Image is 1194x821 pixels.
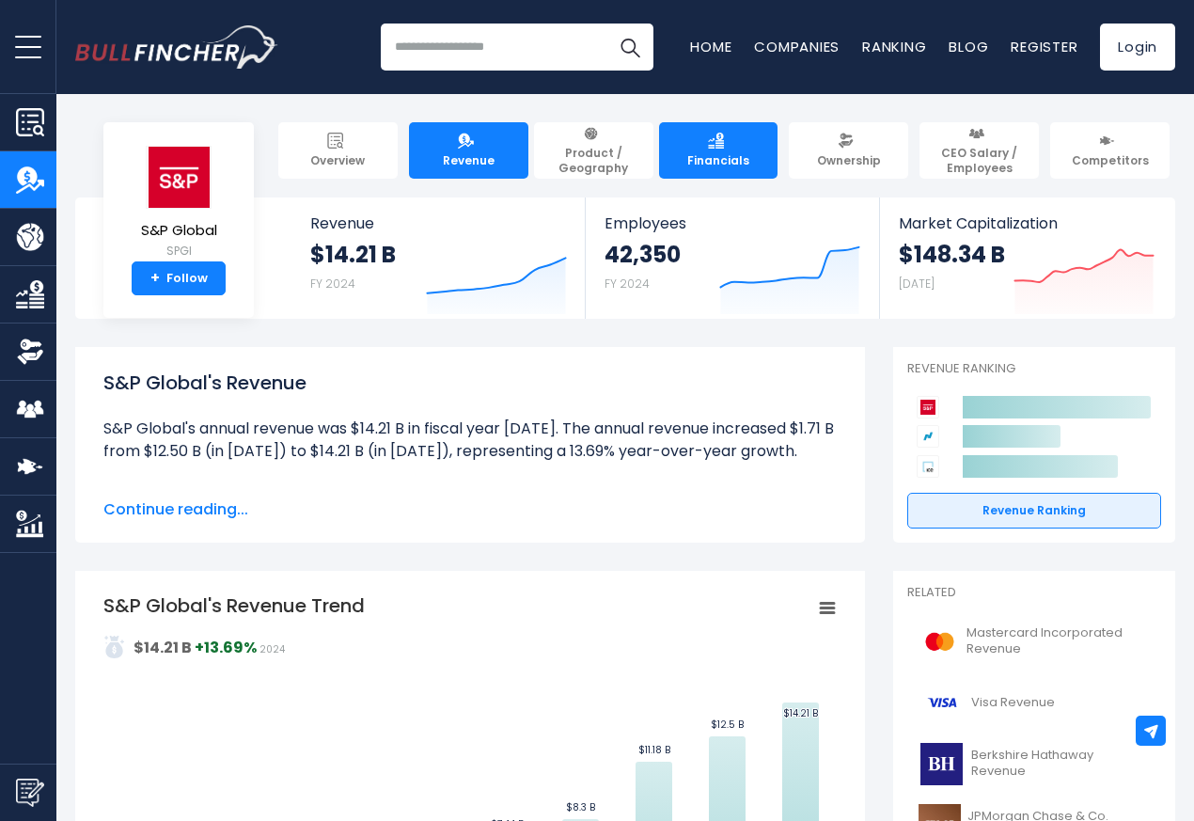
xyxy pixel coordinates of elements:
small: FY 2024 [310,276,355,292]
strong: $14.21 B [134,637,192,658]
span: Competitors [1072,153,1149,168]
img: BRK-B logo [919,743,966,785]
text: $11.18 B [638,743,670,757]
text: $14.21 B [783,706,818,720]
h1: S&P Global's Revenue [103,369,837,397]
a: +Follow [132,261,226,295]
a: S&P Global SPGI [140,145,218,262]
button: Search [606,24,653,71]
span: Overview [310,153,365,168]
span: CEO Salary / Employees [928,146,1030,175]
span: Market Capitalization [899,214,1155,232]
strong: $148.34 B [899,240,1005,269]
span: Financials [687,153,749,168]
a: Go to homepage [75,25,277,69]
a: Login [1100,24,1175,71]
li: S&P Global's annual revenue was $14.21 B in fiscal year [DATE]. The annual revenue increased $1.7... [103,418,837,463]
li: S&P Global's quarterly revenue was $3.76 B in the quarter ending [DATE]. The quarterly revenue in... [103,485,837,553]
a: Revenue Ranking [907,493,1161,529]
img: addasd [103,636,126,658]
span: Revenue [443,153,495,168]
small: SPGI [141,243,217,260]
img: MA logo [919,621,961,663]
img: Bullfincher logo [75,25,278,69]
p: Related [907,585,1161,601]
span: Product / Geography [542,146,645,175]
strong: +13.69% [195,637,257,658]
small: [DATE] [899,276,935,292]
a: Companies [754,37,840,56]
img: Intercontinental Exchange competitors logo [917,455,939,478]
a: Revenue [409,122,528,179]
a: Register [1011,37,1077,56]
strong: + [150,270,160,287]
img: V logo [919,682,966,724]
strong: $14.21 B [310,240,396,269]
span: Revenue [310,214,567,232]
a: Competitors [1050,122,1170,179]
strong: 42,350 [605,240,681,269]
a: Visa Revenue [907,677,1161,729]
a: Berkshire Hathaway Revenue [907,738,1161,790]
img: Ownership [16,338,44,366]
p: Revenue Ranking [907,361,1161,377]
a: CEO Salary / Employees [919,122,1039,179]
a: Blog [949,37,988,56]
a: Ownership [789,122,908,179]
span: 2024 [259,642,285,656]
text: $12.5 B [711,718,744,732]
small: FY 2024 [605,276,650,292]
img: S&P Global competitors logo [917,396,939,418]
a: Home [690,37,731,56]
img: Nasdaq competitors logo [917,425,939,448]
a: Revenue $14.21 B FY 2024 [291,197,586,319]
a: Product / Geography [534,122,653,179]
a: Overview [278,122,398,179]
a: Market Capitalization $148.34 B [DATE] [880,197,1173,319]
span: S&P Global [141,223,217,239]
span: Continue reading... [103,498,837,521]
span: Employees [605,214,859,232]
text: $8.3 B [566,800,595,814]
span: Ownership [817,153,881,168]
a: Ranking [862,37,926,56]
a: Mastercard Incorporated Revenue [907,616,1161,668]
tspan: S&P Global's Revenue Trend [103,592,365,619]
a: Employees 42,350 FY 2024 [586,197,878,319]
a: Financials [659,122,778,179]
